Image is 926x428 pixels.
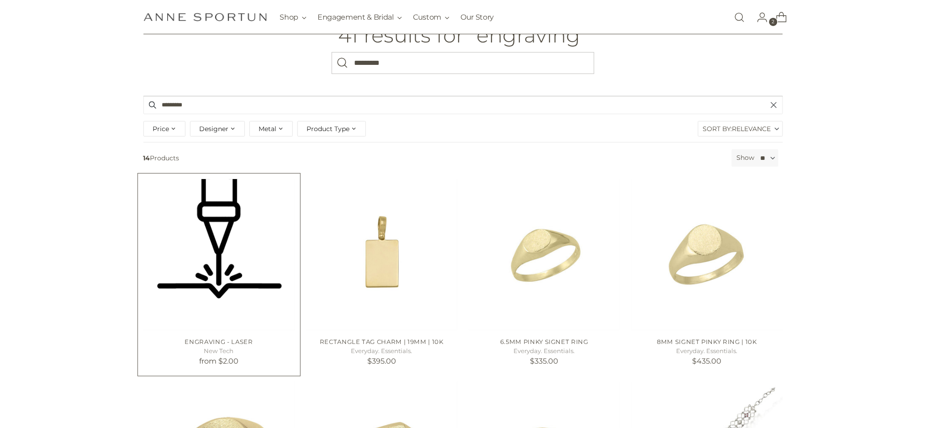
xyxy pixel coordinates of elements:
span: Relevance [732,122,771,136]
span: Product Type [307,124,350,134]
button: Shop [280,7,307,27]
h5: Everyday. Essentials. [469,347,620,356]
button: Search [332,52,354,74]
input: Search products [143,96,783,114]
a: Rectangle Tag Charm | 19mm | 10k [320,338,444,345]
a: Our Story [460,7,494,27]
a: Rectangle Tag Charm | 19mm | 10k [306,179,457,330]
button: Custom [413,7,450,27]
span: Price [153,124,169,134]
a: 8mm Signet Pinky Ring | 10k [657,338,757,345]
button: Engagement & Bridal [317,7,402,27]
a: Go to the account page [750,8,768,26]
span: 2 [769,18,778,26]
span: Metal [259,124,277,134]
span: $395.00 [367,357,396,365]
a: Open cart modal [769,8,787,26]
a: ENGRAVING - LASER [143,179,295,330]
span: $435.00 [693,357,722,365]
h5: Everyday. Essentials. [306,347,457,356]
label: Show [736,153,754,163]
a: 6.5mm Pinky Signet Ring [500,338,588,345]
h5: Everyday. Essentials. [631,347,783,356]
h1: 41 results for “engraving” [339,24,588,47]
a: 6.5mm Pinky Signet Ring [469,179,620,330]
b: 14 [143,154,150,162]
a: Open search modal [730,8,749,26]
span: $335.00 [530,357,559,365]
a: 8mm Signet Pinky Ring | 10k [631,179,783,330]
span: Products [140,149,729,167]
label: Sort By:Relevance [698,122,783,136]
p: from $2.00 [143,356,295,367]
a: Anne Sportun Fine Jewellery [143,13,267,21]
h5: New Tech [143,347,295,356]
span: Designer [200,124,229,134]
a: ENGRAVING - LASER [185,338,253,345]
